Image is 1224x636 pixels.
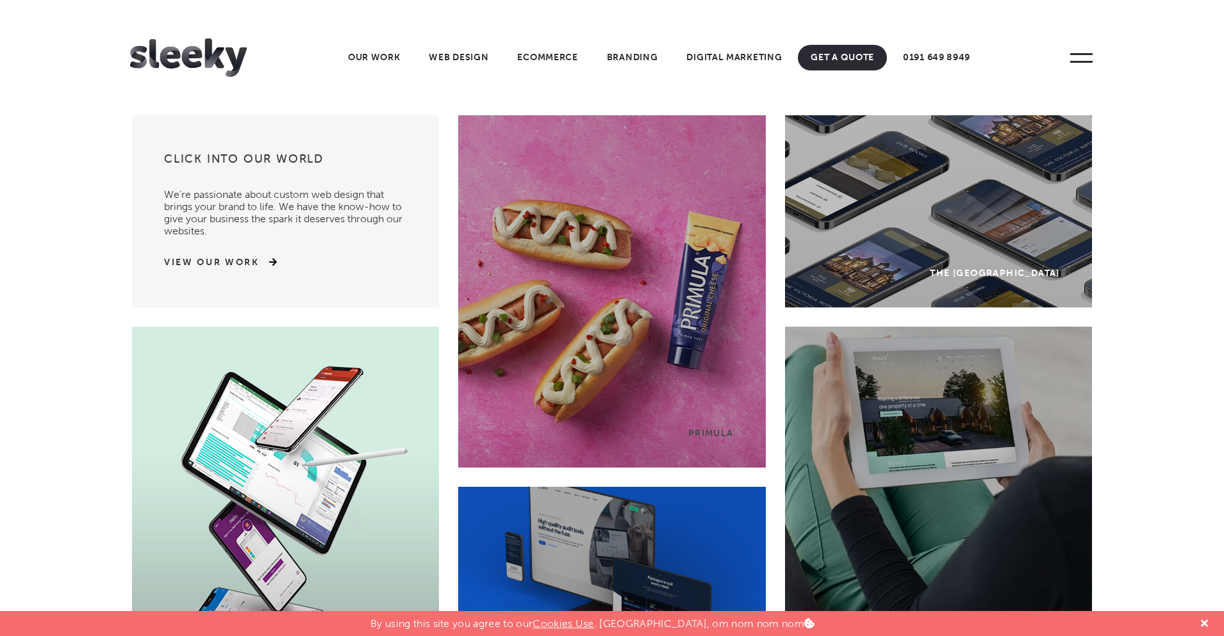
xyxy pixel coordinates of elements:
[890,45,983,70] a: 0191 649 8949
[164,175,407,237] p: We’re passionate about custom web design that brings your brand to life. We have the know-how to ...
[458,115,765,468] a: Primula
[504,45,590,70] a: Ecommerce
[674,45,795,70] a: Digital Marketing
[930,268,1059,279] div: The [GEOGRAPHIC_DATA]
[335,45,413,70] a: Our Work
[785,115,1092,307] a: The [GEOGRAPHIC_DATA]
[416,45,501,70] a: Web Design
[370,611,815,630] p: By using this site you agree to our . [GEOGRAPHIC_DATA], om nom nom nom
[594,45,671,70] a: Branding
[798,45,887,70] a: Get A Quote
[260,257,277,266] img: arrow
[688,428,734,439] div: Primula
[164,256,260,269] a: View Our Work
[533,617,594,630] a: Cookies Use
[164,151,407,175] h3: Click into our world
[130,38,247,77] img: Sleeky Web Design Newcastle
